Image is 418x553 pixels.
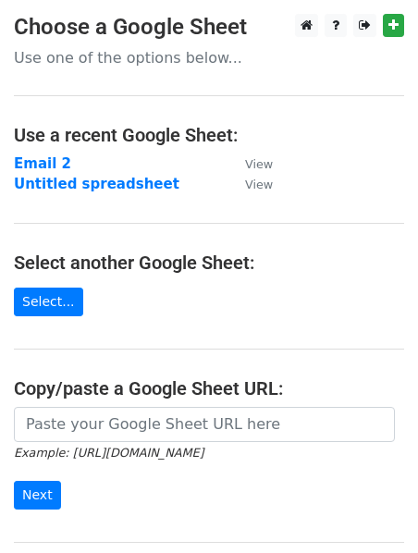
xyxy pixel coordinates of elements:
a: Select... [14,288,83,316]
a: View [227,155,273,172]
h3: Choose a Google Sheet [14,14,404,41]
input: Paste your Google Sheet URL here [14,407,395,442]
a: View [227,176,273,192]
h4: Copy/paste a Google Sheet URL: [14,377,404,399]
small: View [245,178,273,191]
small: View [245,157,273,171]
iframe: Chat Widget [326,464,418,553]
p: Use one of the options below... [14,48,404,68]
h4: Select another Google Sheet: [14,252,404,274]
small: Example: [URL][DOMAIN_NAME] [14,446,203,460]
a: Email 2 [14,155,71,172]
h4: Use a recent Google Sheet: [14,124,404,146]
input: Next [14,481,61,510]
a: Untitled spreadsheet [14,176,179,192]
